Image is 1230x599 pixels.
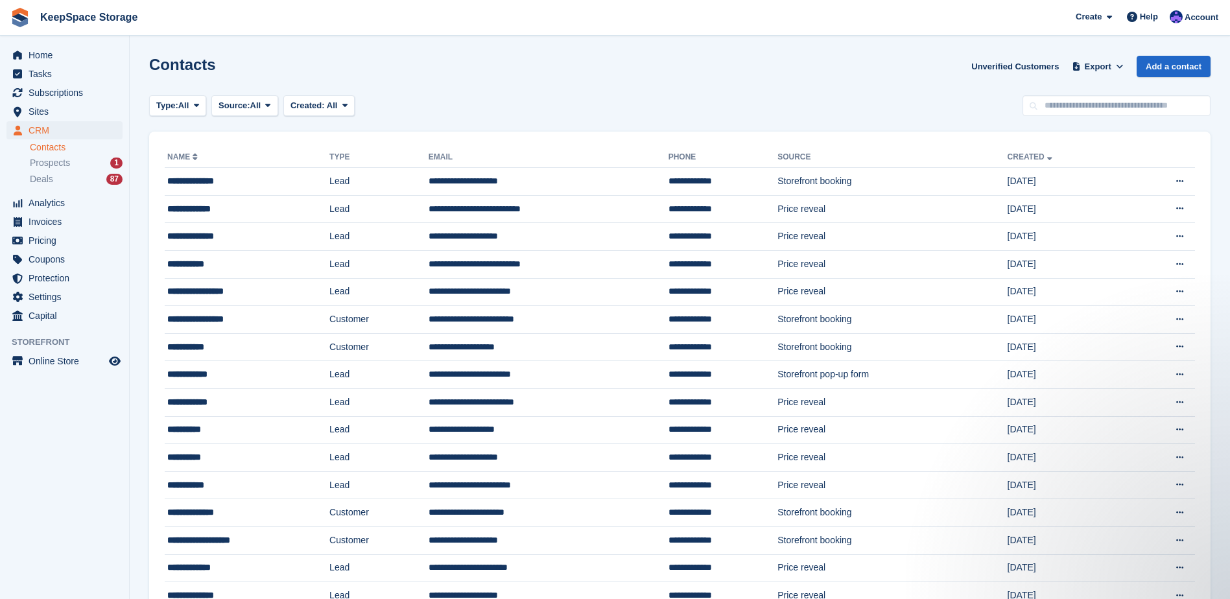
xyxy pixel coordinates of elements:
[1008,306,1127,334] td: [DATE]
[6,307,123,325] a: menu
[29,231,106,250] span: Pricing
[30,172,123,186] a: Deals 87
[1076,10,1102,23] span: Create
[12,336,129,349] span: Storefront
[107,353,123,369] a: Preview store
[178,99,189,112] span: All
[30,141,123,154] a: Contacts
[10,8,30,27] img: stora-icon-8386f47178a22dfd0bd8f6a31ec36ba5ce8667c1dd55bd0f319d3a0aa187defe.svg
[329,250,429,278] td: Lead
[6,250,123,268] a: menu
[29,213,106,231] span: Invoices
[6,46,123,64] a: menu
[966,56,1064,77] a: Unverified Customers
[6,194,123,212] a: menu
[329,223,429,251] td: Lead
[1008,416,1127,444] td: [DATE]
[327,100,338,110] span: All
[156,99,178,112] span: Type:
[29,307,106,325] span: Capital
[1008,250,1127,278] td: [DATE]
[6,65,123,83] a: menu
[329,361,429,389] td: Lead
[1008,526,1127,554] td: [DATE]
[329,147,429,168] th: Type
[777,444,1007,472] td: Price reveal
[777,278,1007,306] td: Price reveal
[29,65,106,83] span: Tasks
[6,213,123,231] a: menu
[329,195,429,223] td: Lead
[1008,278,1127,306] td: [DATE]
[777,306,1007,334] td: Storefront booking
[777,554,1007,582] td: Price reveal
[777,526,1007,554] td: Storefront booking
[329,499,429,527] td: Customer
[29,269,106,287] span: Protection
[777,333,1007,361] td: Storefront booking
[29,121,106,139] span: CRM
[668,147,778,168] th: Phone
[283,95,355,117] button: Created: All
[1137,56,1211,77] a: Add a contact
[777,499,1007,527] td: Storefront booking
[777,147,1007,168] th: Source
[777,195,1007,223] td: Price reveal
[329,168,429,196] td: Lead
[250,99,261,112] span: All
[219,99,250,112] span: Source:
[29,250,106,268] span: Coupons
[329,554,429,582] td: Lead
[1170,10,1183,23] img: Chloe Clark
[1008,444,1127,472] td: [DATE]
[329,526,429,554] td: Customer
[329,444,429,472] td: Lead
[29,84,106,102] span: Subscriptions
[1008,195,1127,223] td: [DATE]
[6,102,123,121] a: menu
[149,56,216,73] h1: Contacts
[29,46,106,64] span: Home
[29,352,106,370] span: Online Store
[211,95,278,117] button: Source: All
[1008,554,1127,582] td: [DATE]
[1008,223,1127,251] td: [DATE]
[1185,11,1218,24] span: Account
[1008,152,1055,161] a: Created
[329,416,429,444] td: Lead
[30,157,70,169] span: Prospects
[30,156,123,170] a: Prospects 1
[429,147,668,168] th: Email
[106,174,123,185] div: 87
[777,223,1007,251] td: Price reveal
[1008,499,1127,527] td: [DATE]
[329,278,429,306] td: Lead
[30,173,53,185] span: Deals
[6,352,123,370] a: menu
[1008,168,1127,196] td: [DATE]
[6,269,123,287] a: menu
[1008,333,1127,361] td: [DATE]
[329,471,429,499] td: Lead
[149,95,206,117] button: Type: All
[777,361,1007,389] td: Storefront pop-up form
[777,250,1007,278] td: Price reveal
[6,288,123,306] a: menu
[329,388,429,416] td: Lead
[329,333,429,361] td: Customer
[29,288,106,306] span: Settings
[329,306,429,334] td: Customer
[1140,10,1158,23] span: Help
[1069,56,1126,77] button: Export
[777,416,1007,444] td: Price reveal
[777,471,1007,499] td: Price reveal
[110,158,123,169] div: 1
[6,121,123,139] a: menu
[290,100,325,110] span: Created:
[167,152,200,161] a: Name
[777,388,1007,416] td: Price reveal
[35,6,143,28] a: KeepSpace Storage
[777,168,1007,196] td: Storefront booking
[1008,471,1127,499] td: [DATE]
[29,102,106,121] span: Sites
